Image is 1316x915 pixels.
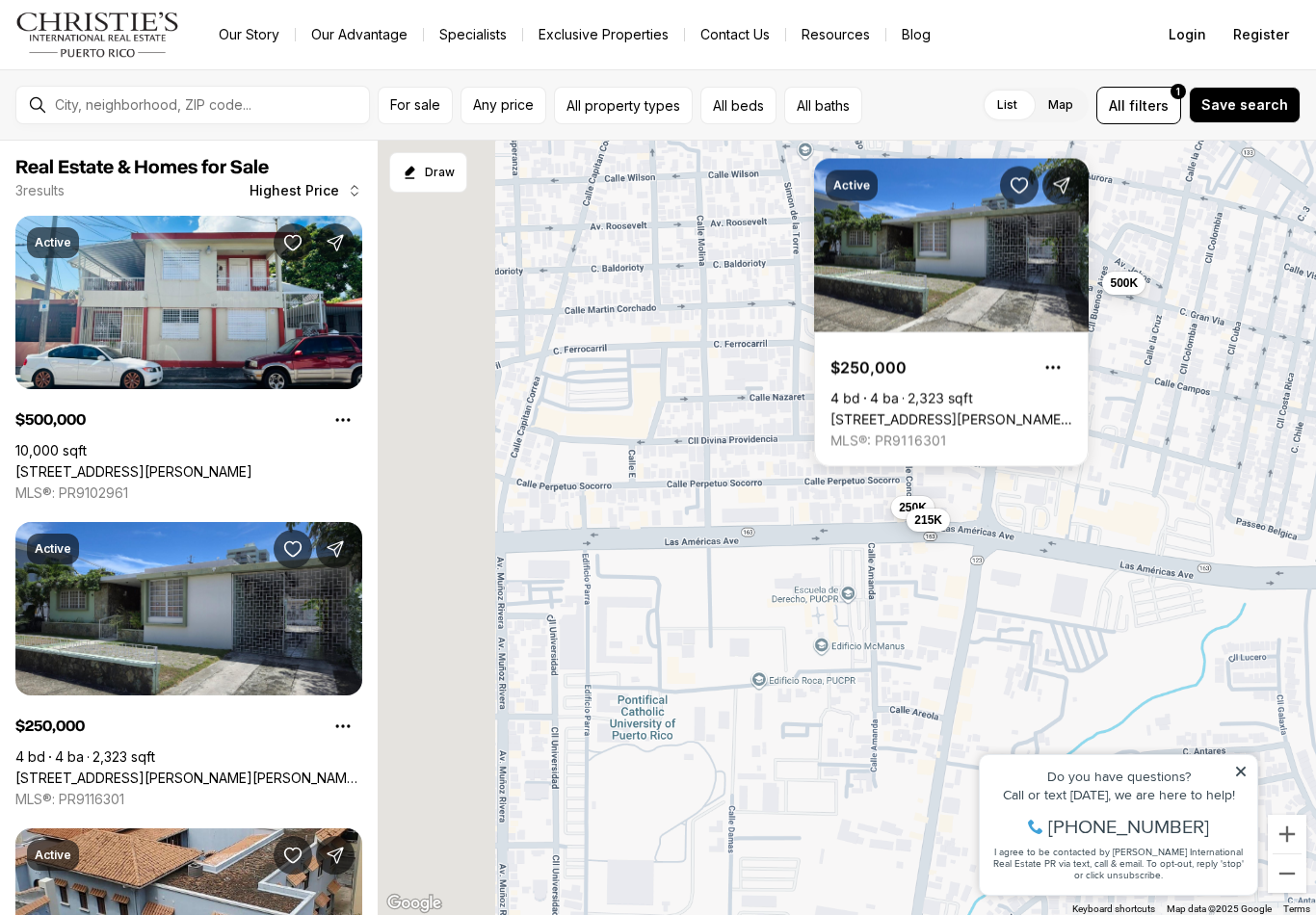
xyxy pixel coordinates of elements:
[1201,97,1288,113] span: Save search
[886,21,946,48] a: Blog
[784,87,862,124] button: All baths
[1033,88,1089,122] label: Map
[324,401,362,439] button: Property options
[982,88,1033,122] label: List
[523,21,684,48] a: Exclusive Properties
[324,707,362,745] button: Property options
[15,12,180,58] img: logo
[79,91,240,110] span: [PHONE_NUMBER]
[1102,272,1145,295] button: 500K
[1268,815,1306,853] button: Zoom in
[15,463,252,481] a: Buenos Aires St 3077 & 3072, PONCE PR, 00717
[274,530,312,568] button: Save Property: 52 CALLE SOCORRO URBANIZACION SANTA MARIA
[1222,15,1301,54] button: Register
[274,223,312,262] button: Save Property: Buenos Aires St 3077 & 3072
[424,21,522,48] a: Specialists
[20,43,278,57] div: Do you have questions?
[1169,27,1206,42] span: Login
[316,836,355,875] button: Share Property
[830,411,1072,429] a: 52 CALLE SOCORRO URBANIZACION SANTA MARIA, PONCE PR, 00717
[461,87,546,124] button: Any price
[786,21,885,48] a: Resources
[1283,903,1310,914] a: Terms (opens in new tab)
[296,21,423,48] a: Our Advantage
[833,178,870,194] p: Active
[15,770,362,787] a: 52 CALLE SOCORRO URBANIZACION SANTA MARIA, PONCE PR, 00717
[1000,167,1039,205] button: Save Property: 52 CALLE SOCORRO URBANIZACION SANTA MARIA
[1176,84,1180,99] span: 1
[1110,275,1138,291] span: 500K
[390,97,440,113] span: For sale
[1268,854,1306,893] button: Zoom out
[24,118,275,155] span: I agree to be contacted by [PERSON_NAME] International Real Estate PR via text, call & email. To ...
[20,62,278,75] div: Call or text [DATE], we are here to help!
[1167,903,1272,914] span: Map data ©2025 Google
[1109,95,1125,116] span: All
[250,183,339,198] span: Highest Price
[685,21,785,48] button: Contact Us
[238,171,374,210] button: Highest Price
[914,511,942,527] span: 215K
[1233,27,1289,42] span: Register
[316,530,355,568] button: Share Property
[274,836,312,875] button: Save Property: 403B CONCORDIA #D127
[1129,95,1169,116] span: filters
[1189,87,1301,123] button: Save search
[35,541,71,557] p: Active
[378,87,453,124] button: For sale
[35,848,71,863] p: Active
[1034,349,1072,387] button: Property options
[1157,15,1218,54] button: Login
[891,495,934,518] button: 250K
[389,152,467,193] button: Start drawing
[907,508,950,531] button: 215K
[15,158,269,177] span: Real Estate & Homes for Sale
[1042,167,1081,205] button: Share Property
[35,235,71,250] p: Active
[203,21,295,48] a: Our Story
[700,87,776,124] button: All beds
[1096,87,1181,124] button: Allfilters1
[473,97,534,113] span: Any price
[15,183,65,198] p: 3 results
[899,499,927,514] span: 250K
[554,87,693,124] button: All property types
[316,223,355,262] button: Share Property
